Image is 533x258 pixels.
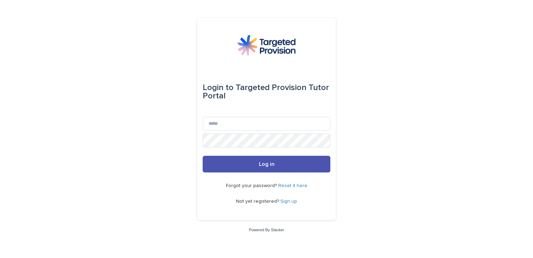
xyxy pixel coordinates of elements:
[203,156,330,172] button: Log in
[236,199,280,204] span: Not yet registered?
[237,35,296,56] img: M5nRWzHhSzIhMunXDL62
[203,78,330,106] div: Targeted Provision Tutor Portal
[249,228,284,232] a: Powered By Stacker
[259,161,274,167] span: Log in
[203,83,234,92] span: Login to
[226,183,278,188] span: Forgot your password?
[278,183,307,188] a: Reset it here
[280,199,297,204] a: Sign up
